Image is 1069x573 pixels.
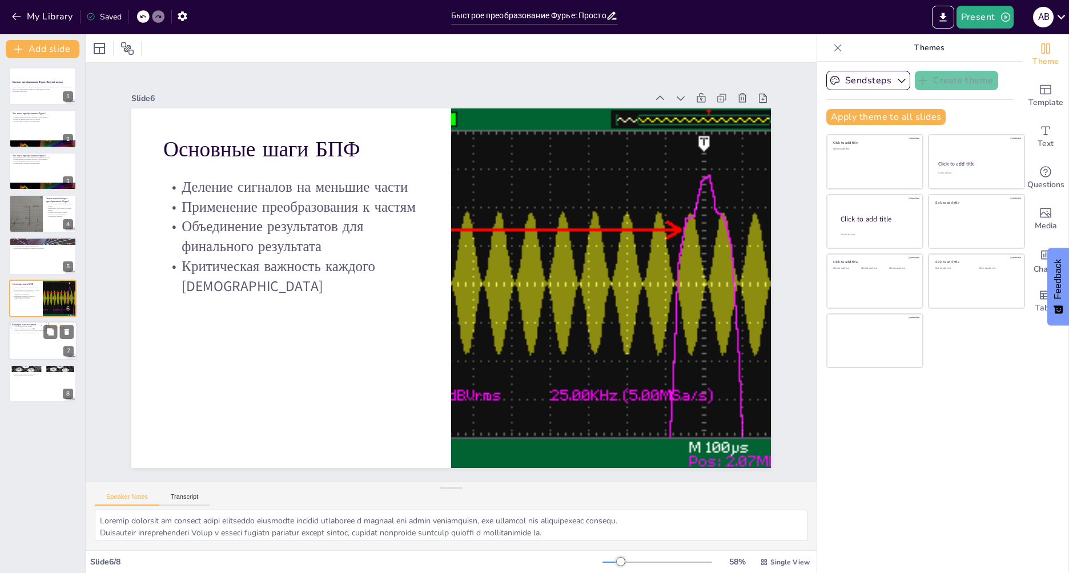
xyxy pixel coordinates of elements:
[1038,138,1054,150] span: Text
[46,213,73,217] p: Использует алгоритмы для сокращения операций
[13,375,73,377] p: Продолжение изучения БПФ
[13,154,73,158] p: Что такое преобразование Фурье?
[12,332,74,334] p: Улучшение качества и эффективности
[833,148,915,151] div: Click to add text
[9,237,77,275] div: 5
[90,39,108,58] div: Layout
[13,158,73,160] p: Применяется для анализа сигналов и изображений
[173,147,429,193] p: Деление сигналов на меньшие части
[1034,263,1058,276] span: Charts
[9,195,77,232] div: 4
[171,167,427,213] p: Применение преобразования к частям
[9,365,77,402] div: 8
[957,6,1014,29] button: Present
[6,40,79,58] button: Add slide
[1023,240,1068,281] div: Add charts and graphs
[1035,302,1056,314] span: Table
[979,267,1015,270] div: Click to add text
[162,227,421,293] p: Критическая важность каждого [DEMOGRAPHIC_DATA]
[63,389,73,399] div: 8
[1032,55,1059,68] span: Theme
[1053,259,1063,299] span: Feedback
[826,109,946,125] button: Apply theme to all slides
[46,207,73,211] p: Эффективно для больших объемов данных
[13,295,39,299] p: Критическая важность каждого [DEMOGRAPHIC_DATA]
[63,91,73,102] div: 1
[46,212,73,214] p: Полезно в реальном времени
[60,325,74,339] button: Delete Slide
[915,71,998,90] button: Create theme
[9,322,77,361] div: 7
[1047,248,1069,325] button: Feedback - Show survey
[63,134,73,144] div: 2
[12,323,74,326] p: Примеры использования
[176,105,434,162] p: Основные шаги БПФ
[9,7,78,26] button: My Library
[13,291,39,295] p: Объединение результатов для финального результата
[63,261,73,272] div: 5
[159,493,210,506] button: Transcript
[770,558,810,567] span: Single View
[861,267,887,270] div: Click to add text
[63,176,73,187] div: 3
[13,163,73,165] p: Применение в музыке и изображениях
[12,326,74,328] p: Сжатие аудиофайлов в MP3
[63,304,73,314] div: 6
[451,7,606,24] input: Insert title
[13,114,73,116] p: Преобразование Фурье разлагает функции на частоты
[13,283,39,286] p: Основные шаги БПФ
[13,118,73,120] p: Помогает понять вклад частот в сигнал
[46,197,73,203] p: Зачем нужно быстрое преобразование Фурье?
[938,172,1014,175] div: Click to add text
[13,81,63,84] strong: Быстрое преобразование Фурье: Простой подход
[841,233,913,236] div: Click to add body
[13,120,73,122] p: Применение в музыке и изображениях
[95,493,159,506] button: Speaker Notes
[13,111,73,115] p: Что такое преобразование Фурье?
[935,260,1016,264] div: Click to add title
[9,67,77,105] div: 1
[13,243,73,245] p: Используется для сжатия изображений
[1027,179,1064,191] span: Questions
[13,241,73,243] p: Применяется в обработке сигналов
[932,6,954,29] button: Export to PowerPoint
[833,260,915,264] div: Click to add title
[13,86,73,90] p: В этой презентации мы обсудим основные понятия и принципы быстрого преобразования Фурье, его прим...
[13,245,73,248] p: Анализ звука с использованием БПФ
[841,215,914,224] div: Click to add title
[167,187,425,253] p: Объединение результатов для финального результата
[151,60,665,125] div: Slide 6
[889,267,915,270] div: Click to add text
[935,267,971,270] div: Click to add text
[13,373,73,375] p: Важность в различных приложениях
[1023,199,1068,240] div: Add images, graphics, shapes or video
[1023,34,1068,75] div: Change the overall theme
[826,71,910,90] button: Sendsteps
[9,152,77,190] div: 3
[43,325,57,339] button: Duplicate Slide
[13,247,73,249] p: Ключевой инструмент в цифровой обработке
[833,140,915,145] div: Click to add title
[1023,75,1068,116] div: Add ready made slides
[46,203,73,207] p: Ускоряет вычисления преобразования Фурье
[1023,158,1068,199] div: Get real-time input from your audience
[938,160,1014,167] div: Click to add title
[13,370,73,373] p: Открывает новые возможности
[90,556,602,567] div: Slide 6 / 8
[13,90,73,92] p: Generated with [URL]
[1033,7,1054,27] div: A B
[63,346,74,357] div: 7
[13,160,73,163] p: Помогает понять вклад частот в сигнал
[63,219,73,229] div: 4
[833,267,859,270] div: Click to add text
[12,328,74,330] p: Обработка изображений в JPEG
[13,239,73,242] p: Применение БПФ
[1023,116,1068,158] div: Add text boxes
[12,330,74,332] p: Анализ спектра звука в музыкальных приложениях
[13,156,73,159] p: Преобразование Фурье разлагает функции на частоты
[847,34,1011,62] p: Themes
[1028,96,1063,109] span: Template
[9,110,77,147] div: 2
[724,556,751,567] div: 58 %
[120,42,134,55] span: Position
